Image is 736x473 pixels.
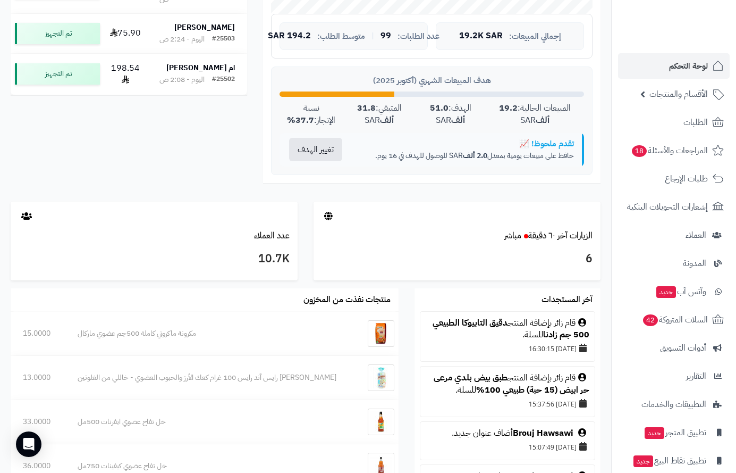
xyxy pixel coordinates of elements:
[15,23,100,44] div: تم التجهيز
[23,328,53,339] div: 15.0000
[212,34,235,45] div: #25503
[357,102,394,127] strong: 31.8 ألف
[618,166,730,192] a: طلبات الإرجاع
[174,22,235,33] strong: [PERSON_NAME]
[618,363,730,389] a: التقارير
[632,145,647,157] span: 18
[669,59,708,73] span: لوحة التحكم
[664,30,726,52] img: logo-2.png
[627,200,708,214] span: إشعارات التحويلات البنكية
[426,396,589,411] div: [DATE] 15:37:56
[643,314,658,326] span: 42
[683,115,708,130] span: الطلبات
[618,420,730,445] a: تطبيق المتجرجديد
[434,371,589,396] a: طبق بيض بلدي مرعى حر ابيض (15 حبة) طبيعي 100%
[289,138,342,161] button: تغيير الهدف
[322,250,593,268] h3: 6
[368,320,394,347] img: مكرونة ماكروني كاملة 500جم عضوي ماركال
[212,74,235,85] div: #25502
[618,222,730,248] a: العملاء
[618,251,730,276] a: المدونة
[631,143,708,158] span: المراجعات والأسئلة
[159,74,205,85] div: اليوم - 2:08 ص
[280,102,343,127] div: نسبة الإنجاز:
[416,102,485,127] div: الهدف: SAR
[645,427,664,439] span: جديد
[644,425,706,440] span: تطبيق المتجر
[303,295,391,305] h3: منتجات نفذت من المخزون
[641,397,706,412] span: التطبيقات والخدمات
[632,453,706,468] span: تطبيق نقاط البيع
[426,427,589,439] div: أضاف عنوان جديد.
[343,102,416,127] div: المتبقي: SAR
[426,372,589,396] div: قام زائر بإضافة المنتج للسلة.
[368,409,394,435] img: خل تفاح عضوي ايفرنات 500مل
[633,455,653,467] span: جديد
[513,427,573,439] a: Brouj Hawsawi
[317,32,365,41] span: متوسط الطلب:
[23,417,53,427] div: 33.0000
[618,307,730,333] a: السلات المتروكة42
[19,250,290,268] h3: 10.7K
[371,32,374,40] span: |
[683,256,706,271] span: المدونة
[618,194,730,220] a: إشعارات التحويلات البنكية
[618,335,730,361] a: أدوات التسويق
[78,417,350,427] div: خل تفاح عضوي ايفرنات 500مل
[504,229,521,242] small: مباشر
[397,32,439,41] span: عدد الطلبات:
[23,372,53,383] div: 13.0000
[618,53,730,79] a: لوحة التحكم
[686,228,706,243] span: العملاء
[642,312,708,327] span: السلات المتروكة
[78,372,350,383] div: [PERSON_NAME] رايس آند رايس 100 غرام كعك الأرز والحبوب العضوي - خاللي من الغلوتين
[360,151,574,161] p: حافظ على مبيعات يومية بمعدل SAR للوصول للهدف في 16 يوم.
[430,102,466,127] strong: 51.0 ألف
[368,364,394,391] img: بروبايوس رايس آند رايس 100 غرام كعك الأرز والحبوب العضوي - خاللي من الغلوتين
[23,461,53,471] div: 36.0000
[268,31,311,41] span: 194.2 SAR
[463,150,487,161] strong: 2.0 ألف
[380,31,391,41] span: 99
[15,63,100,85] div: تم التجهيز
[104,14,147,53] td: 75.90
[360,138,574,150] div: تقدم ملحوظ! 📈
[166,62,235,73] strong: ام [PERSON_NAME]
[16,431,41,457] div: Open Intercom Messenger
[656,286,676,298] span: جديد
[665,171,708,186] span: طلبات الإرجاع
[459,31,503,41] span: 19.2K SAR
[542,295,593,305] h3: آخر المستجدات
[504,229,593,242] a: الزيارات آخر ٦٠ دقيقةمباشر
[485,102,584,127] div: المبيعات الحالية: SAR
[426,341,589,356] div: [DATE] 16:30:15
[280,75,584,86] div: هدف المبيعات الشهري (أكتوبر 2025)
[426,439,589,454] div: [DATE] 15:07:49
[618,392,730,417] a: التطبيقات والخدمات
[78,461,350,471] div: خل تفاح عضوي كيفينات 750مل
[509,32,561,41] span: إجمالي المبيعات:
[499,102,549,127] strong: 19.2 ألف
[159,34,205,45] div: اليوم - 2:24 ص
[426,317,589,342] div: قام زائر بإضافة المنتج للسلة.
[104,54,147,95] td: 198.54
[655,284,706,299] span: وآتس آب
[287,114,314,127] strong: 37.7%
[686,369,706,384] span: التقارير
[254,229,290,242] a: عدد العملاء
[618,138,730,163] a: المراجعات والأسئلة18
[433,317,589,342] a: دقيق التابيوكا الطبيعي 500 جم زادنا
[618,110,730,135] a: الطلبات
[660,341,706,355] span: أدوات التسويق
[649,87,708,102] span: الأقسام والمنتجات
[618,279,730,304] a: وآتس آبجديد
[78,328,350,339] div: مكرونة ماكروني كاملة 500جم عضوي ماركال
